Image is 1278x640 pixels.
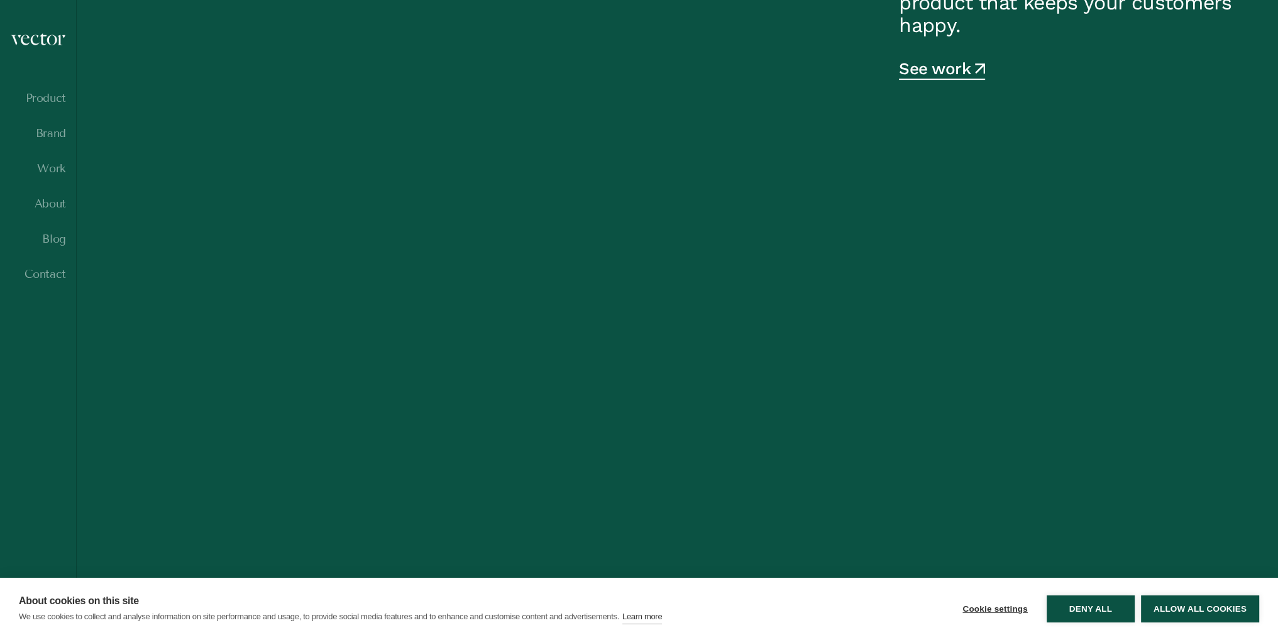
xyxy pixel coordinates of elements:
button: Cookie settings [950,595,1040,622]
a: Learn more [622,610,662,624]
a: Work [10,162,66,175]
a: Brand [10,127,66,140]
strong: About cookies on this site [19,595,139,606]
a: Product [10,92,66,104]
p: We use cookies to collect and analyse information on site performance and usage, to provide socia... [19,612,619,621]
a: About [10,197,66,210]
button: Deny all [1047,595,1135,622]
a: Blog [10,233,66,245]
button: Allow all cookies [1141,595,1259,622]
a: See work [899,62,985,80]
a: Contact [10,268,66,280]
